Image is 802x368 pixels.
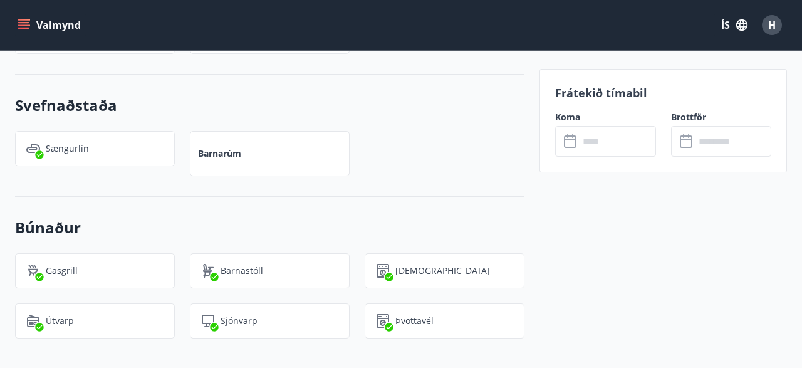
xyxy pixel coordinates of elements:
h3: Búnaður [15,217,524,238]
img: ro1VYixuww4Qdd7lsw8J65QhOwJZ1j2DOUyXo3Mt.svg [200,263,216,278]
h3: Svefnaðstaða [15,95,524,116]
p: Barnastóll [221,265,263,277]
span: H [768,18,776,32]
p: Barnarúm [198,147,241,160]
img: Dl16BY4EX9PAW649lg1C3oBuIaAsR6QVDQBO2cTm.svg [375,313,390,329]
p: [DEMOGRAPHIC_DATA] [395,265,490,277]
p: Þvottavél [395,315,434,327]
button: H [757,10,787,40]
img: ZXjrS3QKesehq6nQAPjaRuRTI364z8ohTALB4wBr.svg [26,263,41,278]
p: Frátekið tímabil [555,85,771,101]
img: mAminyBEY3mRTAfayxHTq5gfGd6GwGu9CEpuJRvg.svg [200,313,216,329]
p: Sængurlín [46,142,89,155]
button: ÍS [714,14,754,36]
label: Brottför [671,111,771,124]
button: menu [15,14,86,36]
img: HjsXMP79zaSHlY54vW4Et0sdqheuFiP1RYfGwuXf.svg [26,313,41,329]
img: hddCLTAnxqFUMr1fxmbGG8zWilo2syolR0f9UjPn.svg [375,263,390,278]
p: Sjónvarp [221,315,258,327]
p: Gasgrill [46,265,78,277]
p: Útvarp [46,315,74,327]
img: voDv6cIEW3bUoUae2XJIjz6zjPXrrHmNT2GVdQ2h.svg [26,141,41,156]
label: Koma [555,111,655,124]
